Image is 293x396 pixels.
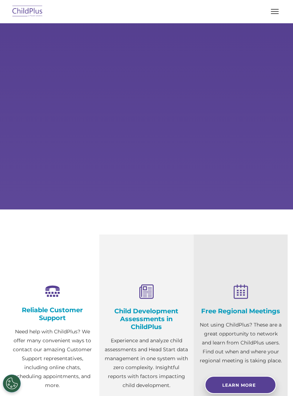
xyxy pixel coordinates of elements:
[11,306,94,322] h4: Reliable Customer Support
[3,375,21,392] button: Cookies Settings
[199,307,282,315] h4: Free Regional Meetings
[205,376,276,394] a: Learn More
[11,327,94,390] p: Need help with ChildPlus? We offer many convenient ways to contact our amazing Customer Support r...
[105,307,188,331] h4: Child Development Assessments in ChildPlus
[222,382,256,388] span: Learn More
[199,320,282,365] p: Not using ChildPlus? These are a great opportunity to network and learn from ChildPlus users. Fin...
[105,336,188,390] p: Experience and analyze child assessments and Head Start data management in one system with zero c...
[11,3,44,20] img: ChildPlus by Procare Solutions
